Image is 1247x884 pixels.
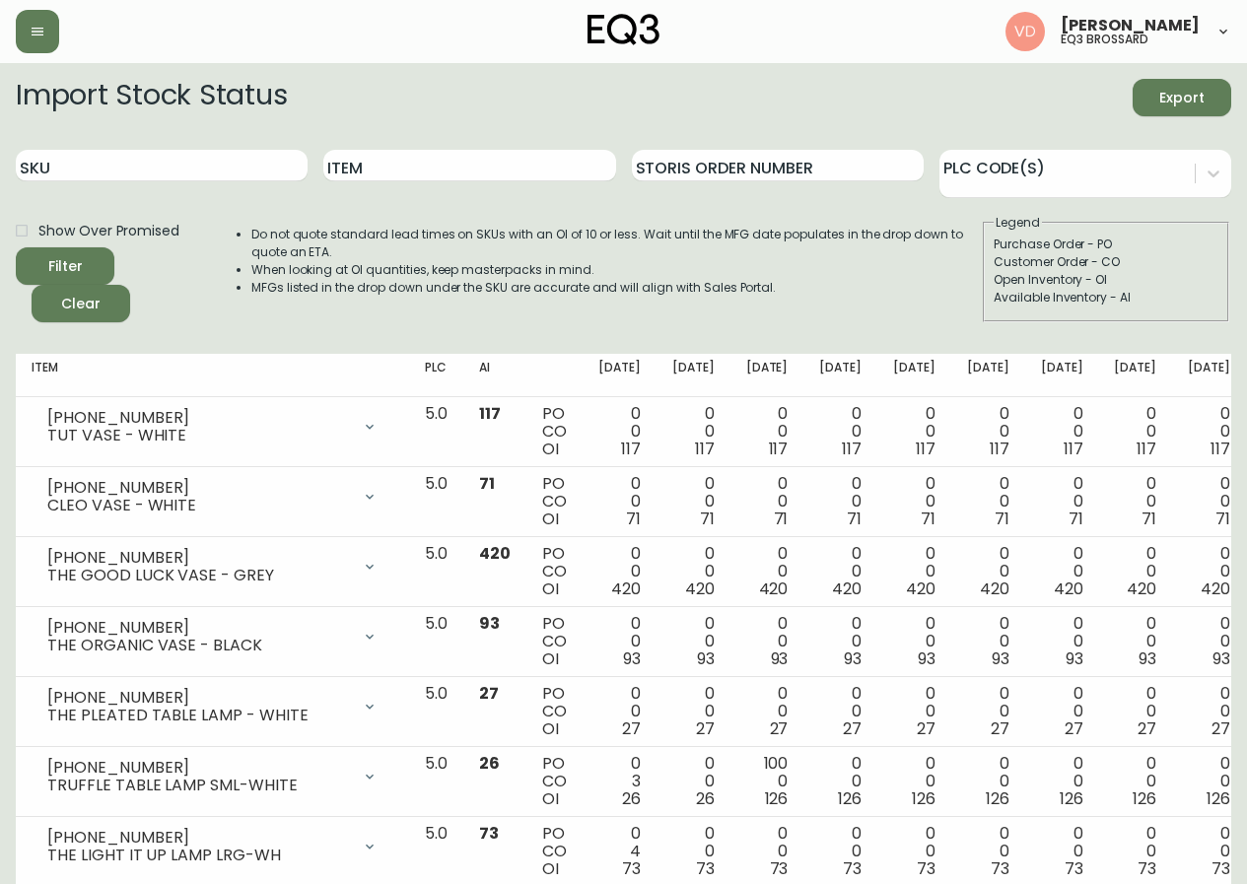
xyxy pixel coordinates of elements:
[47,497,350,514] div: CLEO VASE - WHITE
[1114,685,1156,738] div: 0 0
[479,402,501,425] span: 117
[672,685,715,738] div: 0 0
[409,467,463,537] td: 5.0
[893,825,935,878] div: 0 0
[409,607,463,677] td: 5.0
[843,857,862,880] span: 73
[746,545,789,598] div: 0 0
[917,857,935,880] span: 73
[479,542,511,565] span: 420
[1054,578,1083,600] span: 420
[542,717,559,740] span: OI
[479,472,495,495] span: 71
[622,717,641,740] span: 27
[672,545,715,598] div: 0 0
[1212,647,1230,670] span: 93
[893,755,935,808] div: 0 0
[696,717,715,740] span: 27
[967,825,1009,878] div: 0 0
[819,545,862,598] div: 0 0
[1041,615,1083,668] div: 0 0
[1188,475,1230,528] div: 0 0
[32,475,393,518] div: [PHONE_NUMBER]CLEO VASE - WHITE
[32,615,393,658] div: [PHONE_NUMBER]THE ORGANIC VASE - BLACK
[696,787,715,810] span: 26
[47,707,350,724] div: THE PLEATED TABLE LAMP - WHITE
[893,615,935,668] div: 0 0
[1207,787,1230,810] span: 126
[819,755,862,808] div: 0 0
[251,226,981,261] li: Do not quote standard lead times on SKUs with an OI of 10 or less. Wait until the MFG date popula...
[967,405,1009,458] div: 0 0
[16,79,287,116] h2: Import Stock Status
[47,409,350,427] div: [PHONE_NUMBER]
[1066,647,1083,670] span: 93
[1114,755,1156,808] div: 0 0
[1005,12,1045,51] img: 34cbe8de67806989076631741e6a7c6b
[47,777,350,794] div: TRUFFLE TABLE LAMP SML-WHITE
[1172,354,1246,397] th: [DATE]
[842,438,862,460] span: 117
[542,545,567,598] div: PO CO
[1060,787,1083,810] span: 126
[1041,685,1083,738] div: 0 0
[1133,787,1156,810] span: 126
[1041,545,1083,598] div: 0 0
[893,405,935,458] div: 0 0
[918,647,935,670] span: 93
[1065,857,1083,880] span: 73
[47,427,350,444] div: TUT VASE - WHITE
[47,549,350,567] div: [PHONE_NUMBER]
[672,755,715,808] div: 0 0
[598,545,641,598] div: 0 0
[1215,508,1230,530] span: 71
[994,271,1218,289] div: Open Inventory - OI
[759,578,789,600] span: 420
[598,825,641,878] div: 0 4
[542,647,559,670] span: OI
[746,615,789,668] div: 0 0
[32,685,393,728] div: [PHONE_NUMBER]THE PLEATED TABLE LAMP - WHITE
[847,508,862,530] span: 71
[1061,18,1200,34] span: [PERSON_NAME]
[657,354,730,397] th: [DATE]
[1142,508,1156,530] span: 71
[463,354,526,397] th: AI
[893,475,935,528] div: 0 0
[1114,825,1156,878] div: 0 0
[697,647,715,670] span: 93
[832,578,862,600] span: 420
[16,354,409,397] th: Item
[588,14,660,45] img: logo
[1114,545,1156,598] div: 0 0
[542,755,567,808] div: PO CO
[409,537,463,607] td: 5.0
[251,279,981,297] li: MFGs listed in the drop down under the SKU are accurate and will align with Sales Portal.
[1211,438,1230,460] span: 117
[1188,405,1230,458] div: 0 0
[32,405,393,448] div: [PHONE_NUMBER]TUT VASE - WHITE
[47,759,350,777] div: [PHONE_NUMBER]
[838,787,862,810] span: 126
[672,405,715,458] div: 0 0
[1041,755,1083,808] div: 0 0
[994,236,1218,253] div: Purchase Order - PO
[622,787,641,810] span: 26
[877,354,951,397] th: [DATE]
[1064,438,1083,460] span: 117
[48,254,83,279] div: Filter
[672,615,715,668] div: 0 0
[774,508,789,530] span: 71
[819,685,862,738] div: 0 0
[542,475,567,528] div: PO CO
[542,685,567,738] div: PO CO
[251,261,981,279] li: When looking at OI quantities, keep masterpacks in mind.
[38,221,179,241] span: Show Over Promised
[409,677,463,747] td: 5.0
[1139,647,1156,670] span: 93
[771,647,789,670] span: 93
[47,689,350,707] div: [PHONE_NUMBER]
[819,475,862,528] div: 0 0
[32,545,393,588] div: [PHONE_NUMBER]THE GOOD LUCK VASE - GREY
[1137,438,1156,460] span: 117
